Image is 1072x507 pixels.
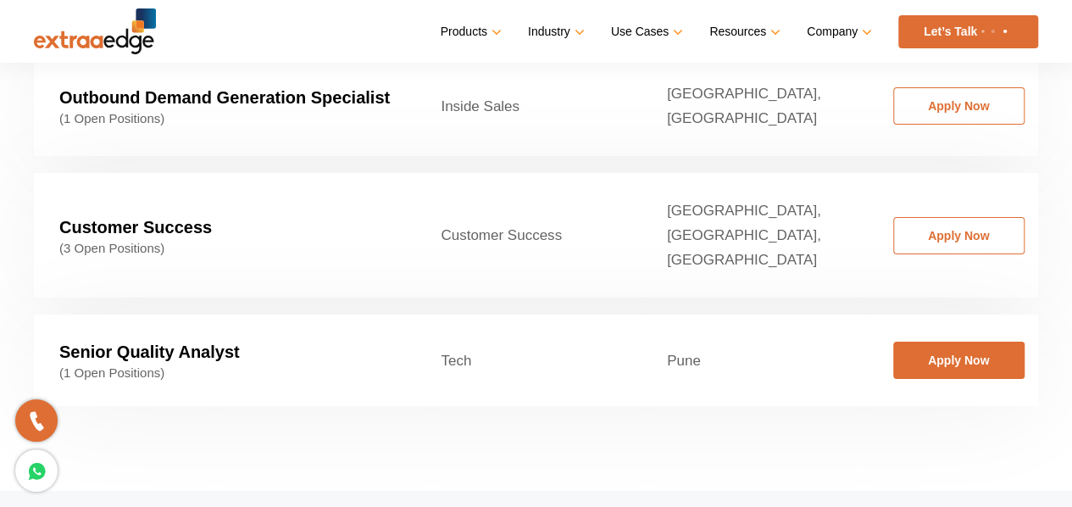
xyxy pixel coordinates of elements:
[893,342,1025,379] a: Apply Now
[59,88,390,107] strong: Outbound Demand Generation Specialist
[415,315,642,406] td: Tech
[893,87,1025,125] a: Apply Now
[59,241,390,256] span: (3 Open Positions)
[415,56,642,156] td: Inside Sales
[441,19,498,44] a: Products
[642,56,868,156] td: [GEOGRAPHIC_DATA], [GEOGRAPHIC_DATA]
[59,343,240,361] strong: Senior Quality Analyst
[642,315,868,406] td: Pune
[807,19,869,44] a: Company
[415,173,642,298] td: Customer Success
[59,218,212,237] strong: Customer Success
[59,111,390,126] span: (1 Open Positions)
[893,217,1025,254] a: Apply Now
[642,173,868,298] td: [GEOGRAPHIC_DATA], [GEOGRAPHIC_DATA], [GEOGRAPHIC_DATA]
[709,19,777,44] a: Resources
[59,365,390,381] span: (1 Open Positions)
[611,19,680,44] a: Use Cases
[898,15,1038,48] a: Let’s Talk
[528,19,581,44] a: Industry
